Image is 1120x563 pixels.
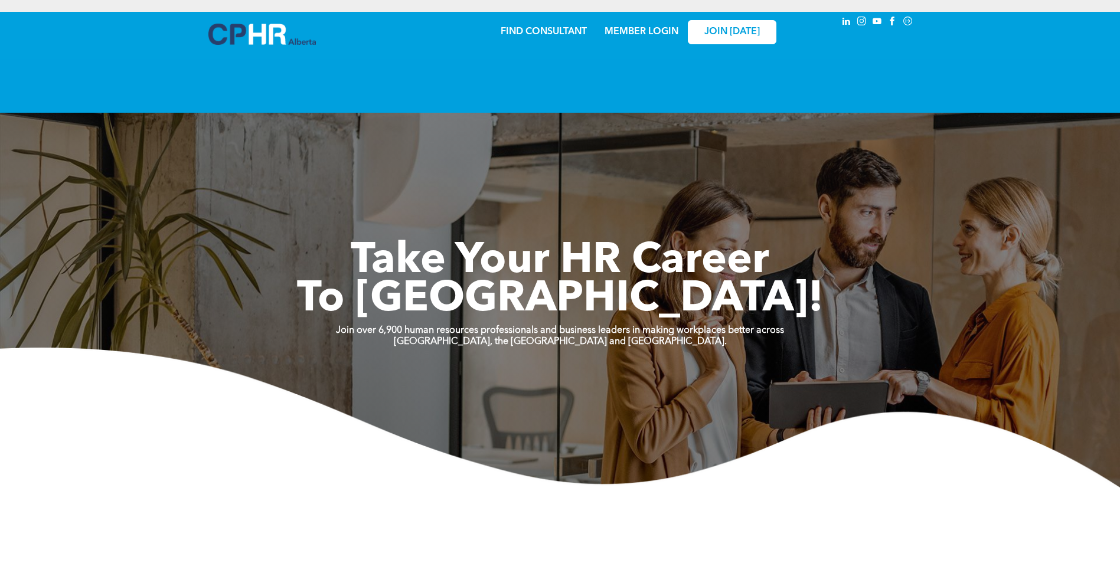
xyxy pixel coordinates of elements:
a: MEMBER LOGIN [605,27,678,37]
a: linkedin [840,15,853,31]
strong: Join over 6,900 human resources professionals and business leaders in making workplaces better ac... [336,326,784,335]
a: instagram [855,15,868,31]
a: FIND CONSULTANT [501,27,587,37]
a: facebook [886,15,899,31]
span: Take Your HR Career [351,240,769,283]
span: To [GEOGRAPHIC_DATA]! [297,279,824,321]
a: JOIN [DATE] [688,20,776,44]
img: A blue and white logo for cp alberta [208,24,316,45]
strong: [GEOGRAPHIC_DATA], the [GEOGRAPHIC_DATA] and [GEOGRAPHIC_DATA]. [394,337,727,346]
span: JOIN [DATE] [704,27,760,38]
a: Social network [902,15,915,31]
a: youtube [871,15,884,31]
